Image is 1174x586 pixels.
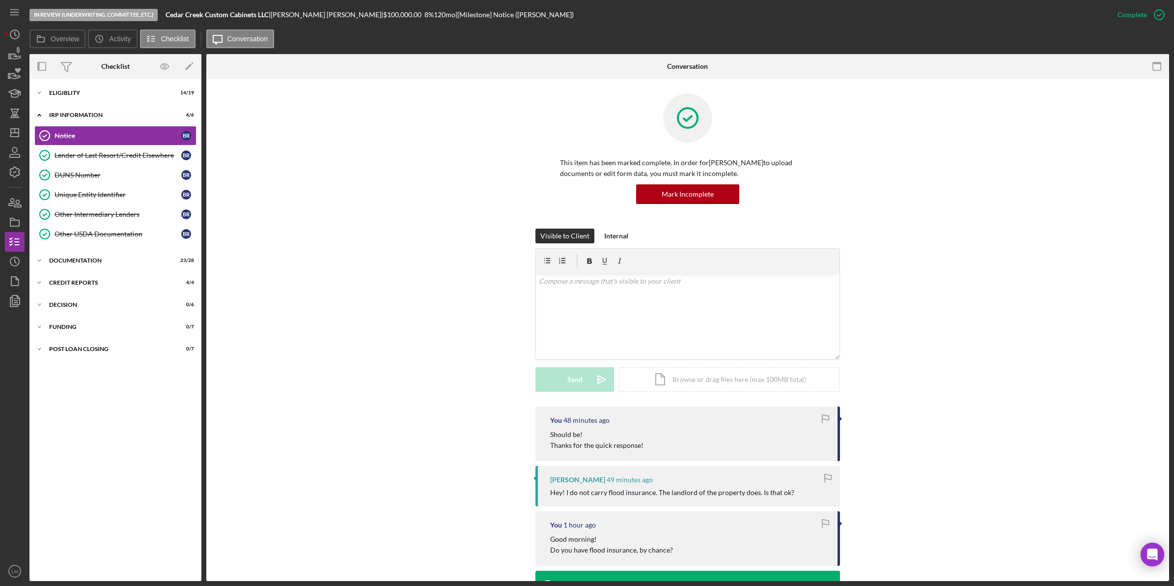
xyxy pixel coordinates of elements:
[161,35,189,43] label: Checklist
[667,62,708,70] div: Conversation
[181,209,191,219] div: B R
[550,416,562,424] div: You
[166,10,269,19] b: Cedar Creek Custom Cabinets LLC
[176,324,194,330] div: 0 / 7
[49,280,169,286] div: credit reports
[540,229,589,243] div: Visible to Client
[560,157,815,179] p: This item has been marked complete. In order for [PERSON_NAME] to upload documents or edit form d...
[550,429,643,440] p: Should be!
[55,210,181,218] div: Other Intermediary Lenders
[563,416,610,424] time: 2025-08-28 15:23
[434,11,455,19] div: 120 mo
[607,476,653,484] time: 2025-08-28 15:22
[599,229,633,243] button: Internal
[49,346,169,352] div: POST LOAN CLOSING
[176,346,194,352] div: 0 / 7
[55,151,181,159] div: Lender of Last Resort/Credit Elsewhere
[55,171,181,179] div: DUNS Number
[176,112,194,118] div: 6 / 6
[176,90,194,96] div: 14 / 19
[550,489,794,497] div: Hey! I do not carry flood insurance. The landlord of the property does. Is that ok?
[34,185,196,205] a: Unique Entity IdentifierBR
[550,534,673,545] p: Good morning!
[535,367,614,392] button: Send
[11,569,18,574] text: LM
[636,184,739,204] button: Mark Incomplete
[227,35,268,43] label: Conversation
[29,29,85,48] button: Overview
[49,90,169,96] div: Eligiblity
[55,230,181,238] div: Other USDA Documentation
[176,302,194,308] div: 0 / 6
[181,229,191,239] div: B R
[176,258,194,264] div: 23 / 28
[34,126,196,146] a: NoticeBR
[49,112,169,118] div: IRP Information
[101,62,130,70] div: Checklist
[550,545,673,556] p: Do you have flood insurance, by chance?
[455,11,574,19] div: | [Milestone] Notice ([PERSON_NAME])
[55,191,181,199] div: Unique Entity Identifier
[550,476,605,484] div: [PERSON_NAME]
[662,184,714,204] div: Mark Incomplete
[383,11,424,19] div: $100,000.00
[176,280,194,286] div: 4 / 4
[34,205,196,224] a: Other Intermediary LendersBR
[88,29,137,48] button: Activity
[49,324,169,330] div: Funding
[5,561,25,581] button: LM
[1118,5,1147,25] div: Complete
[271,11,383,19] div: [PERSON_NAME] [PERSON_NAME] |
[49,258,169,264] div: Documentation
[181,150,191,160] div: B R
[140,29,196,48] button: Checklist
[563,521,596,529] time: 2025-08-28 15:02
[1108,5,1169,25] button: Complete
[535,229,594,243] button: Visible to Client
[166,11,271,19] div: |
[550,440,643,451] p: Thanks for the quick response!
[29,9,158,21] div: In Review (Underwriting, Committee, Etc.)
[550,521,562,529] div: You
[181,170,191,180] div: B R
[1141,543,1164,566] div: Open Intercom Messenger
[34,146,196,165] a: Lender of Last Resort/Credit ElsewhereBR
[55,132,181,140] div: Notice
[604,229,628,243] div: Internal
[109,35,131,43] label: Activity
[34,165,196,185] a: DUNS NumberBR
[567,367,583,392] div: Send
[49,302,169,308] div: Decision
[181,131,191,141] div: B R
[34,224,196,244] a: Other USDA DocumentationBR
[51,35,79,43] label: Overview
[424,11,434,19] div: 8 %
[181,190,191,200] div: B R
[206,29,275,48] button: Conversation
